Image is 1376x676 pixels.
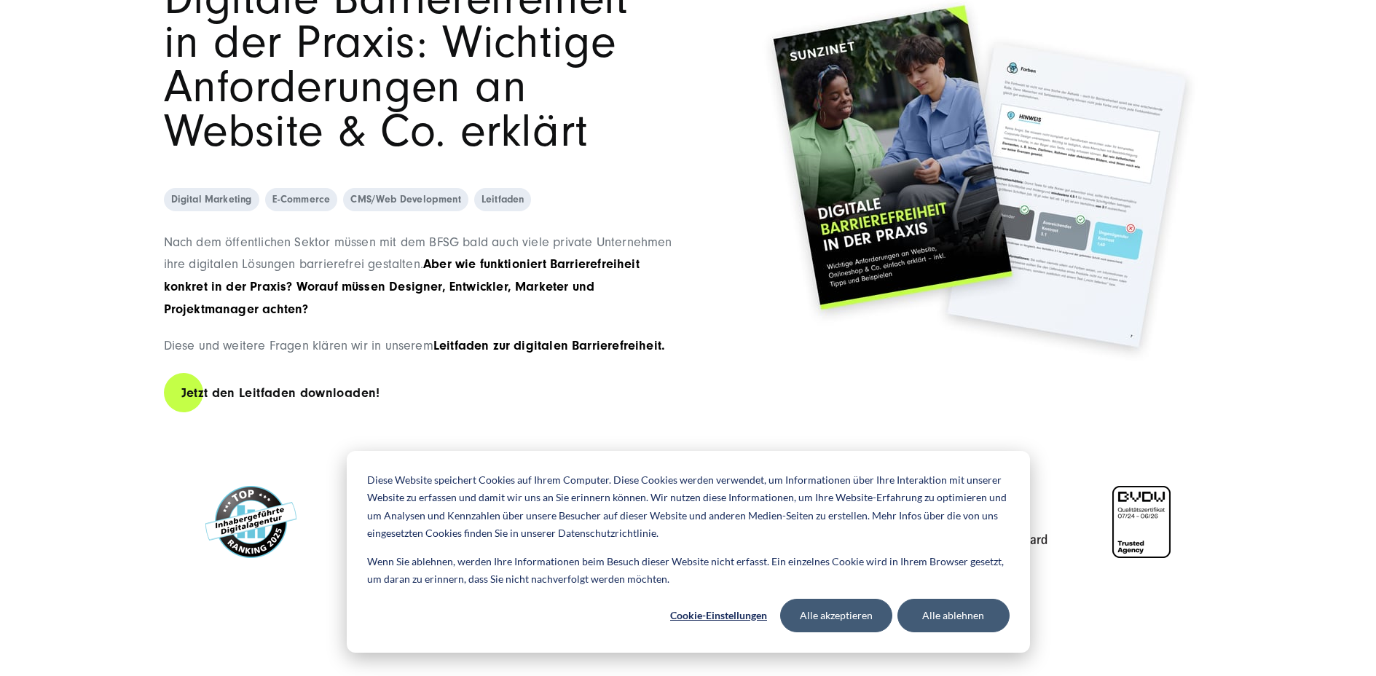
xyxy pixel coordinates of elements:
[1112,486,1171,558] img: BVDW-Zertifizierung-Weiß
[343,188,468,211] a: CMS/Web Development
[663,599,775,632] button: Cookie-Einstellungen
[164,372,398,414] a: Jetzt den Leitfaden downloaden!
[205,486,296,558] img: Top Inhabergeführte Digitalagentur SUNZINET GmbH
[347,451,1030,653] div: Cookie banner
[164,188,259,211] a: Digital Marketing
[367,553,1010,589] p: Wenn Sie ablehnen, werden Ihre Informationen beim Besuch dieser Website nicht erfasst. Ein einzel...
[367,471,1010,543] p: Diese Website speichert Cookies auf Ihrem Computer. Diese Cookies werden verwendet, um Informatio...
[433,338,665,353] span: Leitfaden zur digitalen Barrierefreiheit.
[897,599,1010,632] button: Alle ablehnen
[164,232,678,321] p: Nach dem öffentlichen Sektor müssen mit dem BFSG bald auch viele private Unternehmen ihre digital...
[474,188,532,211] a: Leitfaden
[780,599,892,632] button: Alle akzeptieren
[265,188,338,211] a: E-Commerce
[164,335,678,358] p: Diese und weitere Fragen klären wir in unserem
[164,256,640,316] span: Aber wie funktioniert Barrierefreiheit konkret in der Praxis? Worauf müssen Designer, Entwickler,...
